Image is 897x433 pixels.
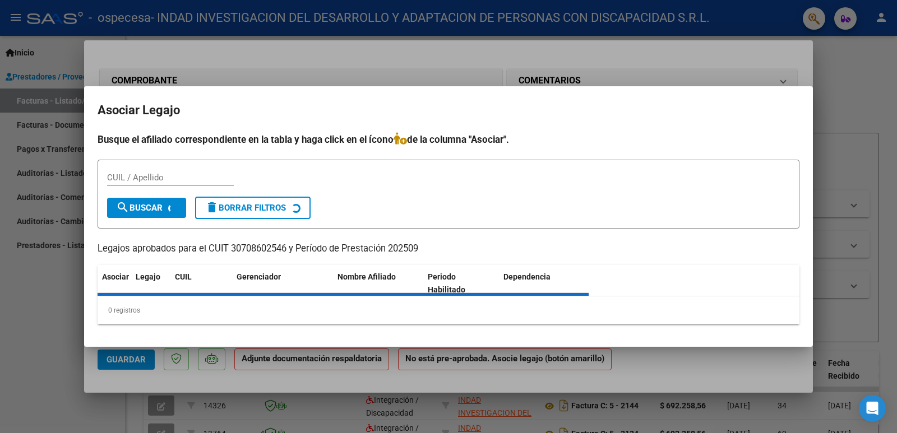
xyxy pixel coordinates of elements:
datatable-header-cell: Gerenciador [232,265,333,302]
span: Buscar [116,203,163,213]
datatable-header-cell: Legajo [131,265,170,302]
span: Gerenciador [237,272,281,281]
datatable-header-cell: Periodo Habilitado [423,265,499,302]
span: Legajo [136,272,160,281]
div: Open Intercom Messenger [859,395,886,422]
button: Buscar [107,198,186,218]
span: Nombre Afiliado [337,272,396,281]
span: Dependencia [503,272,551,281]
h4: Busque el afiliado correspondiente en la tabla y haga click en el ícono de la columna "Asociar". [98,132,799,147]
span: CUIL [175,272,192,281]
div: 0 registros [98,296,799,324]
mat-icon: delete [205,201,219,214]
datatable-header-cell: Nombre Afiliado [333,265,423,302]
span: Periodo Habilitado [428,272,465,294]
span: Asociar [102,272,129,281]
datatable-header-cell: Dependencia [499,265,589,302]
button: Borrar Filtros [195,197,311,219]
datatable-header-cell: CUIL [170,265,232,302]
datatable-header-cell: Asociar [98,265,131,302]
mat-icon: search [116,201,130,214]
span: Borrar Filtros [205,203,286,213]
h2: Asociar Legajo [98,100,799,121]
p: Legajos aprobados para el CUIT 30708602546 y Período de Prestación 202509 [98,242,799,256]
